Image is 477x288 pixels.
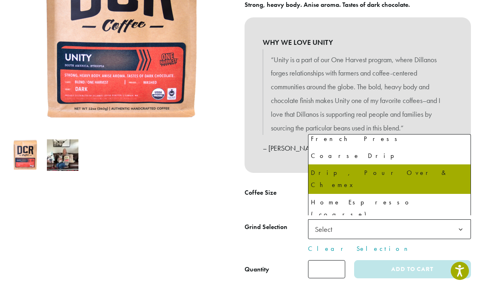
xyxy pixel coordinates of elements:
div: Quantity [245,265,269,274]
img: Unity by Dillanos Coffee Roasters [9,139,40,170]
button: Add to cart [354,260,471,278]
a: Clear Selection [308,244,471,254]
b: WHY WE LOVE UNITY [263,36,453,49]
label: Grind Selection [245,221,308,233]
span: Select [308,219,471,239]
p: “Unity is a part of our One Harvest program, where Dillanos forges relationships with farmers and... [271,53,445,135]
div: Home Espresso (coarse) [311,196,468,221]
input: Product quantity [308,260,345,278]
b: Strong, heavy body. Anise aroma. Tastes of dark chocolate. [245,0,410,9]
div: Coarse Drip [311,150,468,162]
div: Drip, Pour Over & Chemex [311,167,468,191]
div: French Press [311,133,468,145]
label: Coffee Size [245,187,308,199]
p: – [PERSON_NAME], Sales Supervisor [263,141,453,155]
img: Unity - Image 2 [47,139,78,170]
span: Select [312,221,340,237]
